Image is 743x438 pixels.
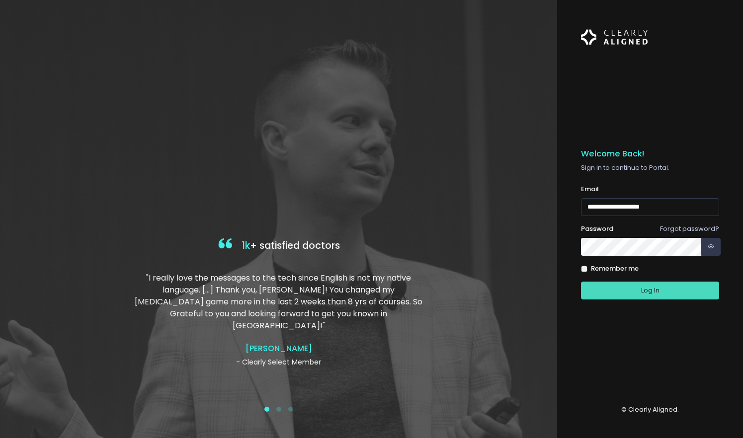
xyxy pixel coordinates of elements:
[581,224,613,234] label: Password
[581,405,719,415] p: © Clearly Aligned.
[581,149,719,159] h5: Welcome Back!
[133,344,425,353] h4: [PERSON_NAME]
[133,272,425,332] p: "I really love the messages to the tech since English is not my native language. […] Thank you, [...
[581,282,719,300] button: Log In
[242,239,250,252] span: 1k
[581,184,599,194] label: Email
[133,357,425,367] p: - Clearly Select Member
[581,24,648,51] img: Logo Horizontal
[660,224,719,233] a: Forgot password?
[133,236,425,256] h4: + satisfied doctors
[581,163,719,173] p: Sign in to continue to Portal.
[591,264,639,274] label: Remember me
